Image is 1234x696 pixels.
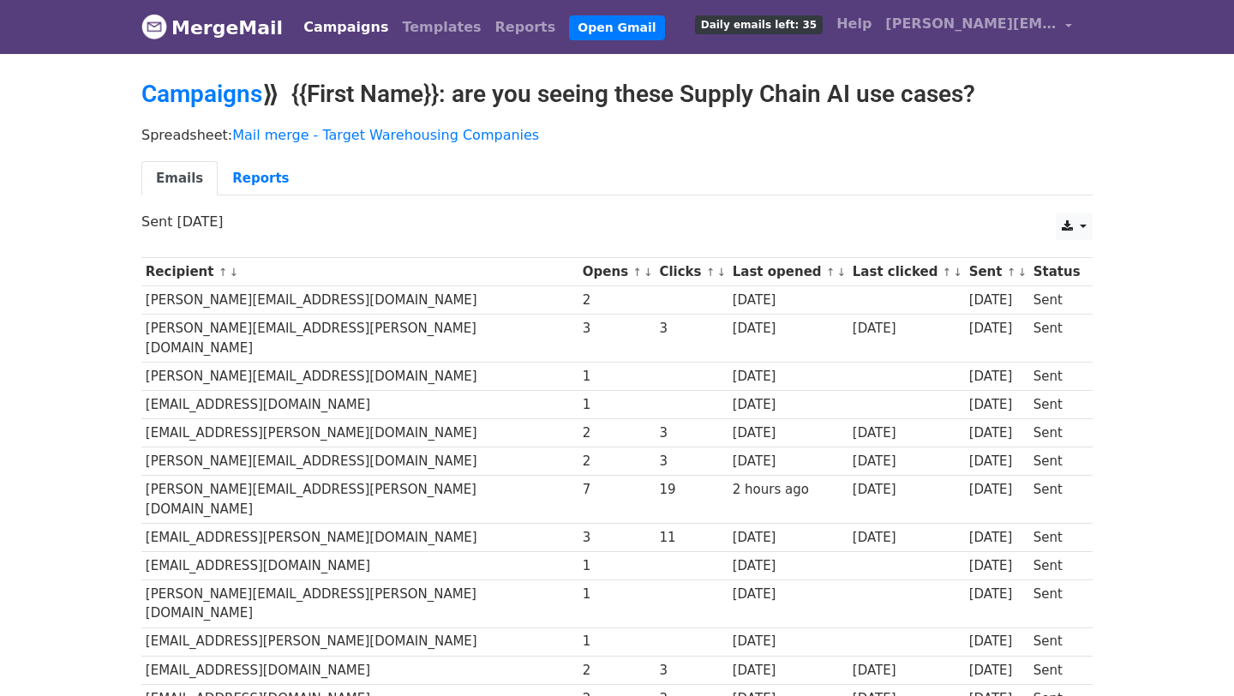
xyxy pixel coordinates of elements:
[659,423,724,443] div: 3
[297,10,395,45] a: Campaigns
[853,661,961,681] div: [DATE]
[826,266,836,279] a: ↑
[733,480,844,500] div: 2 hours ago
[1029,447,1084,476] td: Sent
[969,291,1026,310] div: [DATE]
[141,161,218,196] a: Emails
[969,661,1026,681] div: [DATE]
[583,556,651,576] div: 1
[141,523,578,551] td: [EMAIL_ADDRESS][PERSON_NAME][DOMAIN_NAME]
[706,266,716,279] a: ↑
[583,632,651,651] div: 1
[733,423,844,443] div: [DATE]
[659,452,724,471] div: 3
[733,661,844,681] div: [DATE]
[688,7,830,41] a: Daily emails left: 35
[733,528,844,548] div: [DATE]
[695,15,823,34] span: Daily emails left: 35
[583,528,651,548] div: 3
[141,315,578,363] td: [PERSON_NAME][EMAIL_ADDRESS][PERSON_NAME][DOMAIN_NAME]
[1029,656,1084,684] td: Sent
[969,319,1026,339] div: [DATE]
[733,632,844,651] div: [DATE]
[141,258,578,286] th: Recipient
[1029,523,1084,551] td: Sent
[1029,390,1084,418] td: Sent
[969,423,1026,443] div: [DATE]
[733,319,844,339] div: [DATE]
[969,480,1026,500] div: [DATE]
[583,395,651,415] div: 1
[1007,266,1016,279] a: ↑
[853,423,961,443] div: [DATE]
[141,390,578,418] td: [EMAIL_ADDRESS][DOMAIN_NAME]
[1029,580,1084,628] td: Sent
[1029,286,1084,315] td: Sent
[141,656,578,684] td: [EMAIL_ADDRESS][DOMAIN_NAME]
[878,7,1079,47] a: [PERSON_NAME][EMAIL_ADDRESS][PERSON_NAME]
[969,556,1026,576] div: [DATE]
[141,213,1093,231] p: Sent [DATE]
[141,419,578,447] td: [EMAIL_ADDRESS][PERSON_NAME][DOMAIN_NAME]
[969,395,1026,415] div: [DATE]
[659,528,724,548] div: 11
[659,480,724,500] div: 19
[733,395,844,415] div: [DATE]
[141,80,262,108] a: Campaigns
[943,266,952,279] a: ↑
[232,127,539,143] a: Mail merge - Target Warehousing Companies
[830,7,878,41] a: Help
[583,661,651,681] div: 2
[659,319,724,339] div: 3
[853,528,961,548] div: [DATE]
[965,258,1029,286] th: Sent
[969,632,1026,651] div: [DATE]
[1029,362,1084,390] td: Sent
[218,161,303,196] a: Reports
[141,14,167,39] img: MergeMail logo
[733,452,844,471] div: [DATE]
[583,319,651,339] div: 3
[659,661,724,681] div: 3
[141,362,578,390] td: [PERSON_NAME][EMAIL_ADDRESS][DOMAIN_NAME]
[583,291,651,310] div: 2
[219,266,228,279] a: ↑
[1029,551,1084,579] td: Sent
[578,258,656,286] th: Opens
[141,80,1093,109] h2: ⟫ {{First Name}}: are you seeing these Supply Chain AI use cases?
[953,266,962,279] a: ↓
[1029,627,1084,656] td: Sent
[141,126,1093,144] p: Spreadsheet:
[488,10,563,45] a: Reports
[632,266,642,279] a: ↑
[141,627,578,656] td: [EMAIL_ADDRESS][PERSON_NAME][DOMAIN_NAME]
[969,528,1026,548] div: [DATE]
[656,258,728,286] th: Clicks
[583,480,651,500] div: 7
[733,291,844,310] div: [DATE]
[1029,258,1084,286] th: Status
[1029,315,1084,363] td: Sent
[733,585,844,604] div: [DATE]
[969,452,1026,471] div: [DATE]
[853,319,961,339] div: [DATE]
[716,266,726,279] a: ↓
[1029,476,1084,524] td: Sent
[885,14,1057,34] span: [PERSON_NAME][EMAIL_ADDRESS][PERSON_NAME]
[853,452,961,471] div: [DATE]
[728,258,848,286] th: Last opened
[141,286,578,315] td: [PERSON_NAME][EMAIL_ADDRESS][DOMAIN_NAME]
[969,585,1026,604] div: [DATE]
[141,580,578,628] td: [PERSON_NAME][EMAIL_ADDRESS][PERSON_NAME][DOMAIN_NAME]
[969,367,1026,387] div: [DATE]
[583,452,651,471] div: 2
[395,10,488,45] a: Templates
[733,556,844,576] div: [DATE]
[1017,266,1027,279] a: ↓
[583,423,651,443] div: 2
[141,551,578,579] td: [EMAIL_ADDRESS][DOMAIN_NAME]
[848,258,965,286] th: Last clicked
[583,367,651,387] div: 1
[141,447,578,476] td: [PERSON_NAME][EMAIL_ADDRESS][DOMAIN_NAME]
[141,476,578,524] td: [PERSON_NAME][EMAIL_ADDRESS][PERSON_NAME][DOMAIN_NAME]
